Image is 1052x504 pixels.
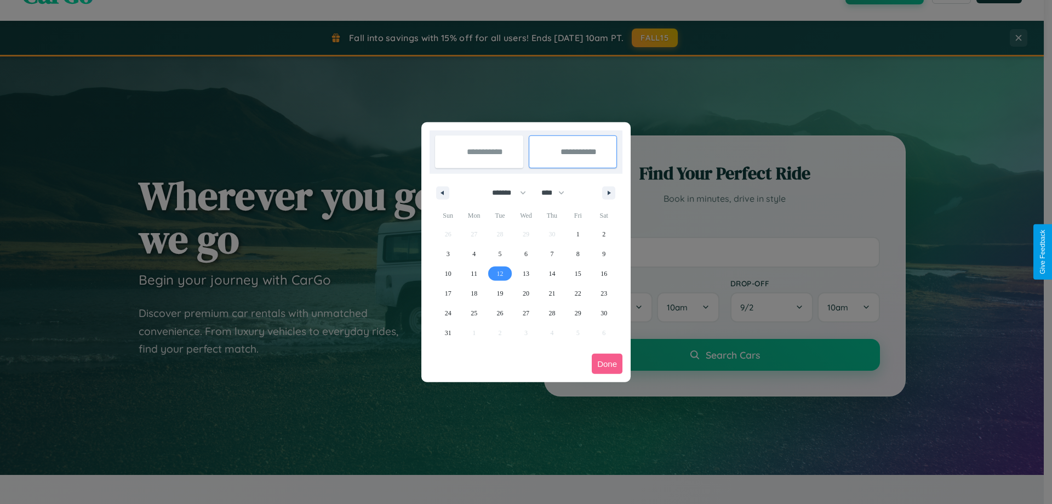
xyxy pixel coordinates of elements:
span: 1 [576,224,580,244]
button: 16 [591,264,617,284]
button: 28 [539,303,565,323]
button: 22 [565,284,591,303]
button: 18 [461,284,487,303]
span: 8 [576,244,580,264]
span: 7 [550,244,553,264]
button: 20 [513,284,539,303]
span: Mon [461,207,487,224]
span: 3 [447,244,450,264]
span: Sat [591,207,617,224]
button: 23 [591,284,617,303]
span: 20 [523,284,529,303]
button: 13 [513,264,539,284]
button: 10 [435,264,461,284]
button: 19 [487,284,513,303]
span: Thu [539,207,565,224]
span: 21 [548,284,555,303]
button: 14 [539,264,565,284]
button: 25 [461,303,487,323]
button: 15 [565,264,591,284]
span: 23 [601,284,607,303]
span: 26 [497,303,504,323]
button: 29 [565,303,591,323]
button: 2 [591,224,617,244]
span: 11 [471,264,477,284]
span: 18 [471,284,477,303]
button: 3 [435,244,461,264]
span: 6 [524,244,528,264]
span: 31 [445,323,451,343]
span: 4 [472,244,476,264]
div: Give Feedback [1039,230,1047,274]
button: 8 [565,244,591,264]
span: 22 [575,284,581,303]
span: 17 [445,284,451,303]
span: 27 [523,303,529,323]
button: 9 [591,244,617,264]
button: 27 [513,303,539,323]
span: Wed [513,207,539,224]
span: Fri [565,207,591,224]
button: 12 [487,264,513,284]
span: 5 [499,244,502,264]
span: 10 [445,264,451,284]
button: 1 [565,224,591,244]
span: 19 [497,284,504,303]
span: 12 [497,264,504,284]
button: 24 [435,303,461,323]
button: Done [592,354,622,374]
span: 14 [548,264,555,284]
button: 6 [513,244,539,264]
span: Tue [487,207,513,224]
span: 30 [601,303,607,323]
span: 16 [601,264,607,284]
button: 7 [539,244,565,264]
button: 5 [487,244,513,264]
button: 26 [487,303,513,323]
span: 15 [575,264,581,284]
span: 28 [548,303,555,323]
button: 31 [435,323,461,343]
button: 30 [591,303,617,323]
button: 21 [539,284,565,303]
span: 2 [602,224,605,244]
button: 17 [435,284,461,303]
button: 4 [461,244,487,264]
span: 13 [523,264,529,284]
button: 11 [461,264,487,284]
span: 25 [471,303,477,323]
span: 24 [445,303,451,323]
span: 29 [575,303,581,323]
span: 9 [602,244,605,264]
span: Sun [435,207,461,224]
